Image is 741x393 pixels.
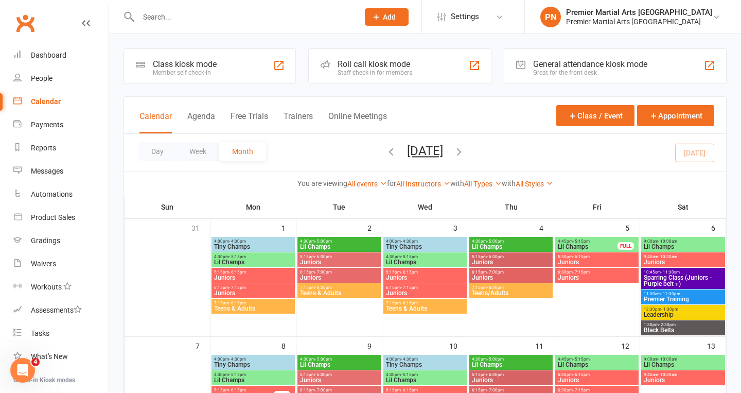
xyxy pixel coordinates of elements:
[214,305,293,312] span: Teens & Adults
[231,111,268,133] button: Free Trials
[385,377,465,383] span: Lil Champs
[315,357,332,362] span: - 5:00pm
[191,219,210,236] div: 31
[13,322,109,345] a: Tasks
[385,372,465,377] span: 4:30pm
[385,244,465,250] span: Tiny Champs
[471,275,551,281] span: Juniors
[385,357,465,362] span: 4:00pm
[31,190,73,198] div: Automations
[617,242,634,250] div: FULL
[299,254,379,259] span: 5:15pm
[139,111,172,133] button: Calendar
[658,357,677,362] span: - 10:00am
[643,244,723,250] span: Lil Champs
[464,180,502,188] a: All Types
[13,183,109,206] a: Automations
[566,8,712,17] div: Premier Martial Arts [GEOGRAPHIC_DATA]
[401,285,418,290] span: - 7:15pm
[214,239,293,244] span: 4:00pm
[315,388,332,392] span: - 7:00pm
[401,301,418,305] span: - 8:15pm
[658,254,677,259] span: - 10:30am
[229,388,246,392] span: - 6:15pm
[401,357,418,362] span: - 4:30pm
[210,196,296,218] th: Mon
[281,337,296,354] div: 8
[487,285,504,290] span: - 8:00pm
[153,59,217,69] div: Class kiosk mode
[13,90,109,113] a: Calendar
[711,219,726,236] div: 6
[385,254,465,259] span: 4:30pm
[299,244,379,250] span: Lil Champs
[533,69,647,76] div: Great for the front desk
[214,372,293,377] span: 4:30pm
[385,275,465,281] span: Juniors
[557,377,637,383] span: Juniors
[13,160,109,183] a: Messages
[214,301,293,305] span: 7:15pm
[229,239,246,244] span: - 4:30pm
[296,196,382,218] th: Tue
[487,388,504,392] span: - 7:00pm
[661,270,680,275] span: - 11:30am
[557,254,637,259] span: 5:30pm
[637,105,714,126] button: Appointment
[535,337,554,354] div: 11
[533,59,647,69] div: General attendance kiosk mode
[177,142,219,161] button: Week
[347,180,387,188] a: All events
[566,17,712,26] div: Premier Martial Arts [GEOGRAPHIC_DATA]
[214,270,293,275] span: 5:15pm
[219,142,266,161] button: Month
[13,206,109,229] a: Product Sales
[643,307,723,312] span: 12:30pm
[297,179,347,187] strong: You are viewing
[13,252,109,276] a: Waivers
[31,144,56,152] div: Reports
[13,44,109,67] a: Dashboard
[31,306,82,314] div: Assessments
[315,372,332,377] span: - 6:00pm
[643,372,723,377] span: 9:45am
[187,111,215,133] button: Agenda
[229,254,246,259] span: - 5:15pm
[299,362,379,368] span: Lil Champs
[401,388,418,392] span: - 6:15pm
[385,362,465,368] span: Tiny Champs
[31,167,63,175] div: Messages
[385,259,465,265] span: Lil Champs
[573,372,590,377] span: - 6:15pm
[299,259,379,265] span: Juniors
[31,236,60,245] div: Gradings
[401,239,418,244] span: - 4:30pm
[214,290,293,296] span: Juniors
[658,372,677,377] span: - 10:30am
[196,337,210,354] div: 7
[573,357,590,362] span: - 5:15pm
[643,327,723,333] span: Black Belts
[573,388,590,392] span: - 7:15pm
[365,8,409,26] button: Add
[299,270,379,275] span: 6:15pm
[487,270,504,275] span: - 7:00pm
[643,312,723,318] span: Leadership
[557,259,637,265] span: Juniors
[557,362,637,368] span: Lil Champs
[453,219,468,236] div: 3
[643,322,723,327] span: 1:30pm
[153,69,217,76] div: Member self check-in
[31,213,75,221] div: Product Sales
[643,259,723,265] span: Juniors
[385,388,465,392] span: 5:15pm
[471,357,551,362] span: 4:30pm
[214,285,293,290] span: 6:15pm
[658,239,677,244] span: - 10:00am
[299,239,379,244] span: 4:30pm
[396,180,450,188] a: All Instructors
[31,121,63,129] div: Payments
[540,7,561,27] div: PN
[315,254,332,259] span: - 6:00pm
[621,337,640,354] div: 12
